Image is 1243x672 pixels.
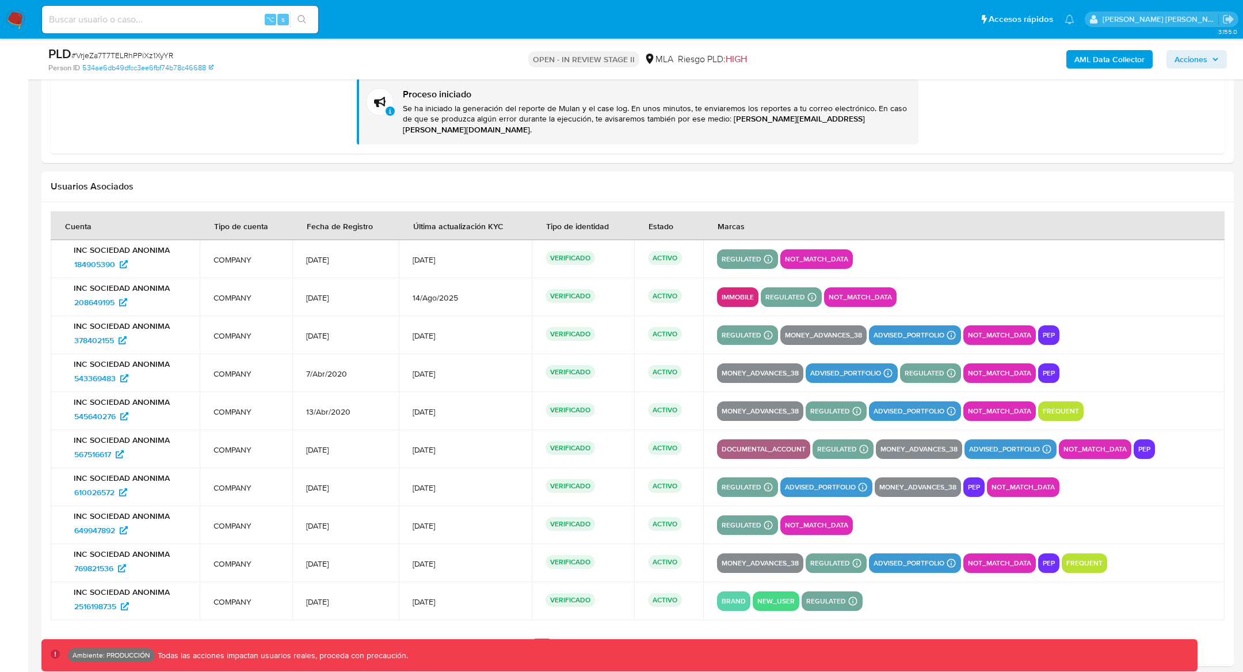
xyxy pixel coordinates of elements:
b: AML Data Collector [1074,50,1145,69]
button: search-icon [290,12,314,28]
a: 534ae6db49dfcc3ee6fbf74b78c46688 [82,63,213,73]
span: Acciones [1175,50,1207,69]
button: AML Data Collector [1066,50,1153,69]
a: Notificaciones [1065,14,1074,24]
span: 3.155.0 [1218,27,1237,36]
p: Todas las acciones impactan usuarios reales, proceda con precaución. [155,650,408,661]
b: Person ID [48,63,80,73]
p: Ambiente: PRODUCCIÓN [73,653,150,658]
p: stella.andriano@mercadolibre.com [1103,14,1219,25]
p: OPEN - IN REVIEW STAGE II [528,51,639,67]
span: ⌥ [266,14,274,25]
input: Buscar usuario o caso... [42,12,318,27]
button: Acciones [1166,50,1227,69]
h2: Usuarios Asociados [51,181,1225,192]
b: PLD [48,44,71,63]
span: Accesos rápidos [989,13,1053,25]
span: Riesgo PLD: [678,53,747,66]
span: # VrjeZa7T7TELRhPPiXz1XyYR [71,50,173,61]
span: HIGH [726,52,747,66]
div: MLA [644,53,673,66]
span: s [281,14,285,25]
a: Salir [1222,13,1234,25]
